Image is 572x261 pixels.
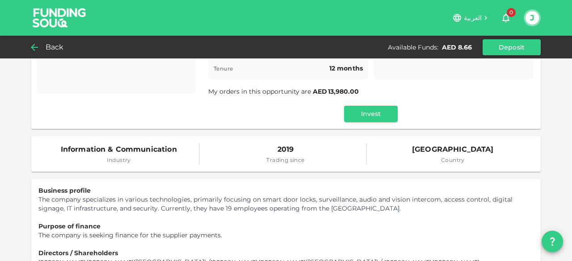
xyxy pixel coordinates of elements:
strong: Directors / Shareholders [38,249,118,257]
button: question [542,231,563,252]
span: 0 [507,8,516,17]
span: Tenure [214,65,233,72]
div: AED 8.66 [442,43,472,52]
span: AED [313,87,327,95]
span: 2019 [266,143,304,156]
span: Trading since [266,156,304,165]
span: [GEOGRAPHIC_DATA] [412,143,494,156]
strong: Business profile [38,186,91,195]
span: Industry [61,156,177,165]
strong: Purpose of finance [38,222,101,230]
span: Information & Communication [61,143,177,156]
span: 12 months [329,64,363,72]
button: 0 [497,9,515,27]
button: Deposit [483,39,541,55]
div: Available Funds : [388,43,438,52]
span: 13,980.00 [328,87,359,95]
span: العربية [464,14,482,22]
span: My orders in this opportunity are [208,87,360,95]
span: Back [46,41,64,54]
span: The company specializes in various technologies, primarily focusing on smart door locks, surveill... [38,195,513,212]
span: Country [412,156,494,165]
button: J [526,11,539,25]
span: The company is seeking finance for the supplier payments. [38,231,222,239]
button: Invest [344,106,398,122]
